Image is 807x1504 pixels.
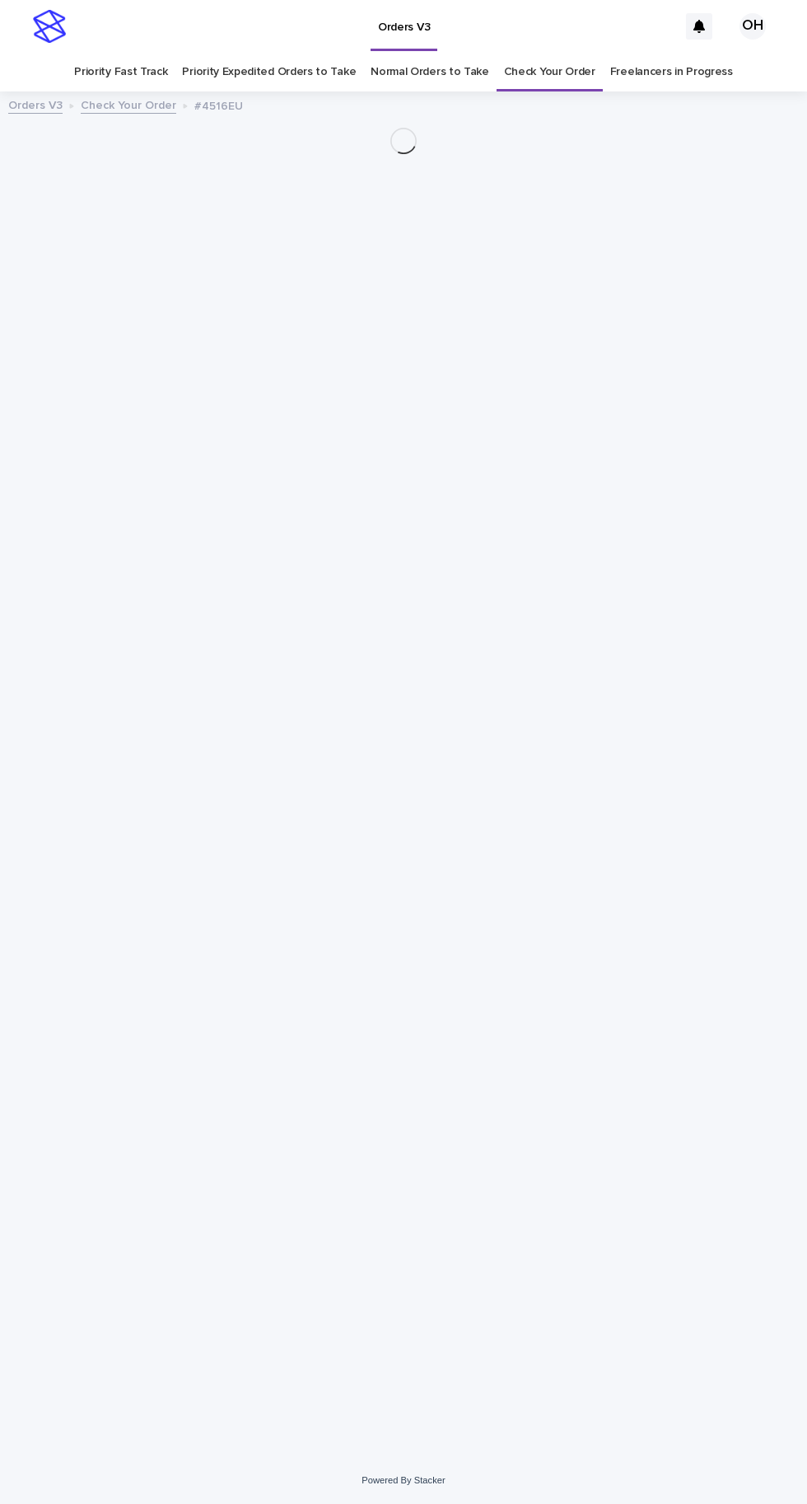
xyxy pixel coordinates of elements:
a: Orders V3 [8,95,63,114]
div: OH [739,13,766,40]
a: Priority Expedited Orders to Take [182,53,356,91]
a: Powered By Stacker [362,1475,445,1485]
img: stacker-logo-s-only.png [33,10,66,43]
a: Check Your Order [81,95,176,114]
a: Check Your Order [504,53,595,91]
a: Normal Orders to Take [371,53,489,91]
a: Freelancers in Progress [610,53,733,91]
a: Priority Fast Track [74,53,167,91]
p: #4516EU [194,96,243,114]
